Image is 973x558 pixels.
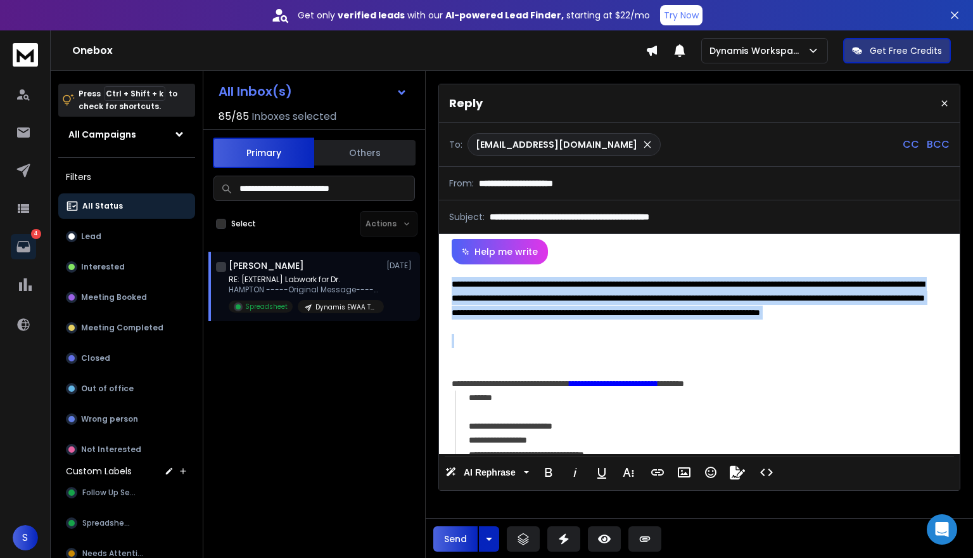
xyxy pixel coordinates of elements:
[903,137,919,152] p: CC
[58,480,195,505] button: Follow Up Sent
[58,193,195,219] button: All Status
[72,43,645,58] h1: Onebox
[314,139,416,167] button: Others
[452,239,548,264] button: Help me write
[58,406,195,432] button: Wrong person
[219,109,249,124] span: 85 / 85
[58,168,195,186] h3: Filters
[699,460,723,485] button: Emoticons
[672,460,696,485] button: Insert Image (Ctrl+P)
[338,9,405,22] strong: verified leads
[229,259,304,272] h1: [PERSON_NAME]
[81,414,138,424] p: Wrong person
[81,262,125,272] p: Interested
[213,138,314,168] button: Primary
[563,460,587,485] button: Italic (Ctrl+I)
[58,254,195,280] button: Interested
[927,514,957,545] div: Open Intercom Messenger
[81,384,134,394] p: Out of office
[664,9,699,22] p: Try Now
[843,38,951,63] button: Get Free Credits
[58,376,195,401] button: Out of office
[461,467,518,478] span: AI Rephrase
[81,231,101,242] p: Lead
[229,285,381,295] p: HAMPTON -----Original Message----- From: [PERSON_NAME]
[81,353,110,363] p: Closed
[645,460,670,485] button: Insert Link (Ctrl+K)
[219,85,292,98] h1: All Inbox(s)
[449,94,483,112] p: Reply
[58,510,195,536] button: Spreadsheet
[298,9,650,22] p: Get only with our starting at $22/mo
[251,109,336,124] h3: Inboxes selected
[58,346,195,371] button: Closed
[315,302,376,312] p: Dynamis EWAA TX OUTLOOK + OTHERs ESPS
[82,488,138,498] span: Follow Up Sent
[870,44,942,57] p: Get Free Credits
[386,261,415,271] p: [DATE]
[449,211,485,223] p: Subject:
[445,9,564,22] strong: AI-powered Lead Finder,
[31,229,41,239] p: 4
[81,323,163,333] p: Meeting Completed
[82,518,133,528] span: Spreadsheet
[58,437,195,462] button: Not Interested
[229,275,381,285] p: RE: [EXTERNAL] Labwork for Dr.
[82,201,123,211] p: All Status
[13,43,38,67] img: logo
[537,460,561,485] button: Bold (Ctrl+B)
[754,460,779,485] button: Code View
[709,44,807,57] p: Dynamis Workspace
[58,224,195,249] button: Lead
[58,285,195,310] button: Meeting Booked
[245,302,288,311] p: Spreadsheet
[476,138,637,151] p: [EMAIL_ADDRESS][DOMAIN_NAME]
[927,137,950,152] p: BCC
[58,315,195,341] button: Meeting Completed
[79,88,177,113] p: Press to check for shortcuts.
[13,525,38,550] button: S
[616,460,640,485] button: More Text
[68,128,136,141] h1: All Campaigns
[449,138,462,151] p: To:
[11,234,36,259] a: 4
[433,526,478,552] button: Send
[208,79,417,104] button: All Inbox(s)
[104,86,165,101] span: Ctrl + Shift + k
[660,5,703,25] button: Try Now
[81,444,141,455] p: Not Interested
[231,219,256,229] label: Select
[58,122,195,147] button: All Campaigns
[590,460,614,485] button: Underline (Ctrl+U)
[66,465,132,477] h3: Custom Labels
[443,460,531,485] button: AI Rephrase
[725,460,749,485] button: Signature
[81,292,147,302] p: Meeting Booked
[449,177,474,190] p: From:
